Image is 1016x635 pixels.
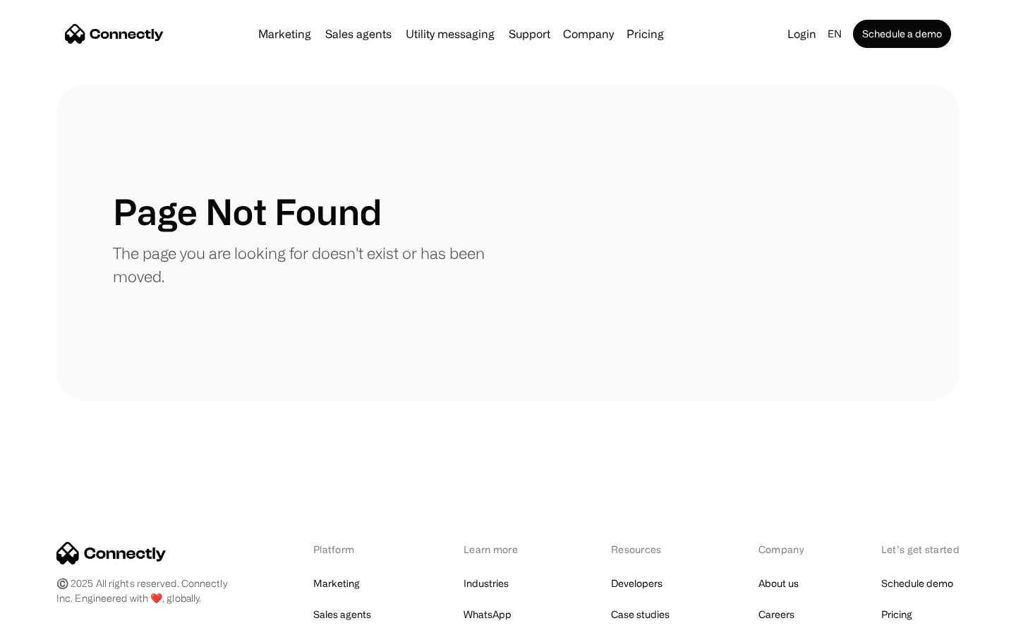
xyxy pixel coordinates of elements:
[313,574,360,593] a: Marketing
[881,574,953,593] a: Schedule demo
[464,605,512,624] a: WhatsApp
[14,609,85,630] aside: Language selected: English
[782,24,822,44] a: Login
[881,542,960,557] div: Let’s get started
[113,190,382,233] h1: Page Not Found
[563,24,614,44] div: Company
[253,28,317,40] a: Marketing
[464,574,509,593] a: Industries
[621,28,670,40] a: Pricing
[464,542,538,557] div: Learn more
[758,542,808,557] div: Company
[28,610,85,630] ul: Language list
[611,605,670,624] a: Case studies
[611,542,685,557] div: Resources
[853,20,951,48] a: Schedule a demo
[758,605,794,624] a: Careers
[313,542,390,557] div: Platform
[320,28,397,40] a: Sales agents
[503,28,556,40] a: Support
[611,574,663,593] a: Developers
[881,605,912,624] a: Pricing
[313,605,371,624] a: Sales agents
[400,28,500,40] a: Utility messaging
[758,574,799,593] a: About us
[113,241,508,288] p: The page you are looking for doesn't exist or has been moved.
[828,24,842,44] div: en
